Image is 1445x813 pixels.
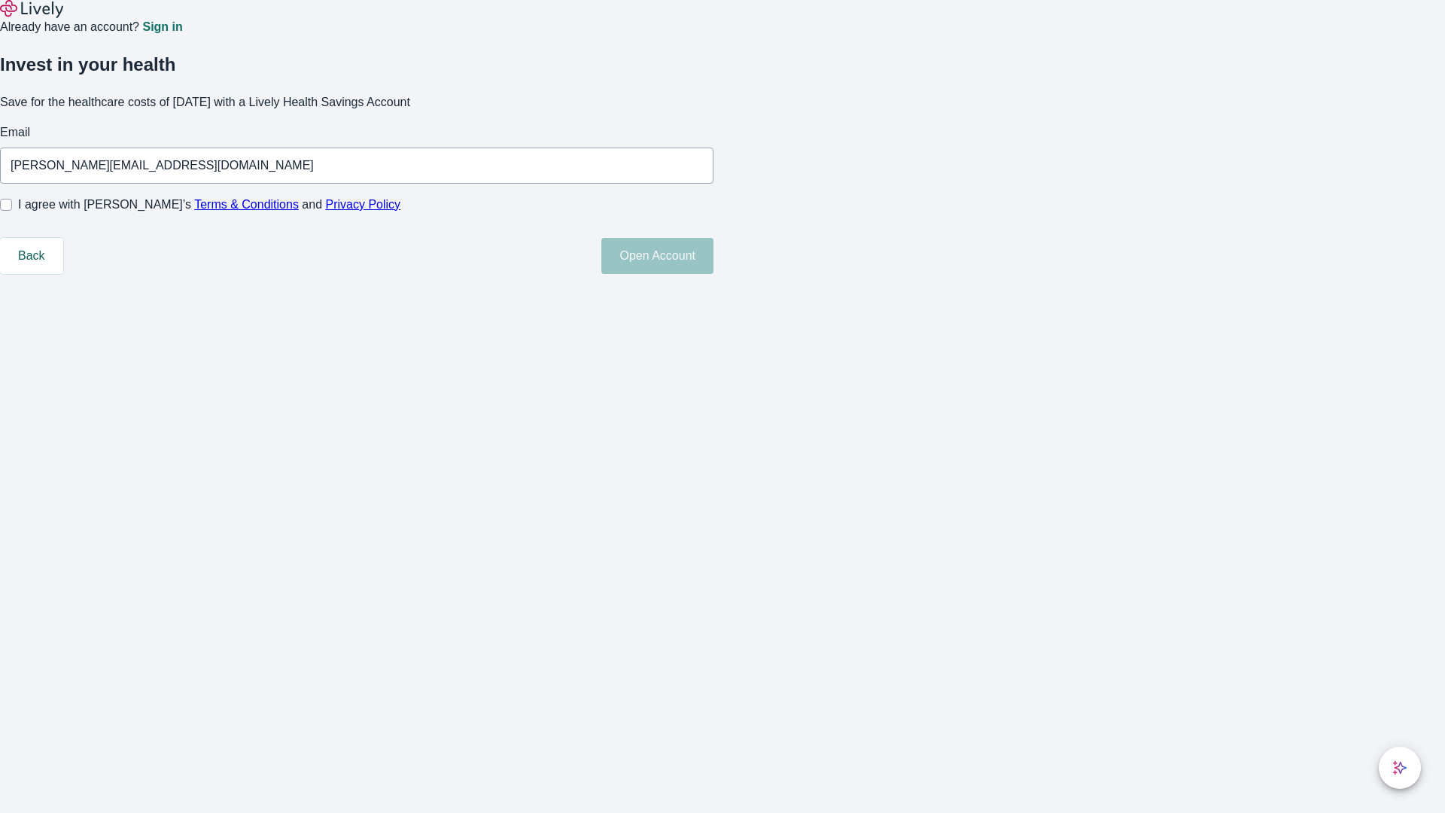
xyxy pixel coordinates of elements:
[1392,760,1407,775] svg: Lively AI Assistant
[326,198,401,211] a: Privacy Policy
[194,198,299,211] a: Terms & Conditions
[142,21,182,33] a: Sign in
[18,196,400,214] span: I agree with [PERSON_NAME]’s and
[1379,747,1421,789] button: chat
